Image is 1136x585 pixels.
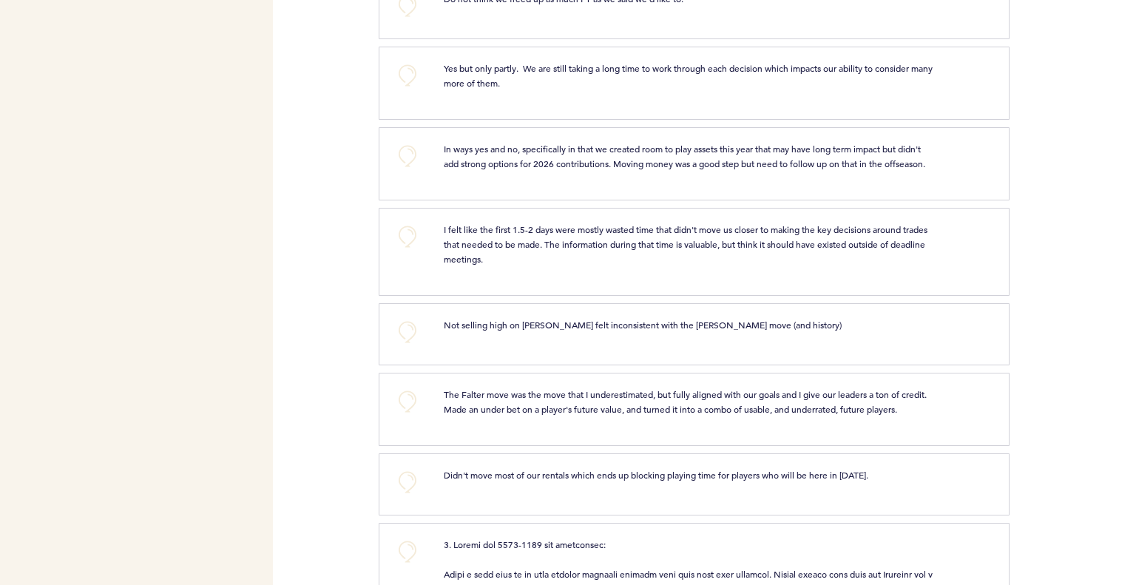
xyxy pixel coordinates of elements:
span: Didn't move most of our rentals which ends up blocking playing time for players who will be here ... [444,469,868,481]
span: In ways yes and no, specifically in that we created room to play assets this year that may have l... [444,143,925,169]
span: Yes but only partly. We are still taking a long time to work through each decision which impacts ... [444,62,935,89]
span: Not selling high on [PERSON_NAME] felt inconsistent with the [PERSON_NAME] move (and history) [444,319,842,331]
span: I felt like the first 1.5-2 days were mostly wasted time that didn't move us closer to making the... [444,223,930,265]
span: The Falter move was the move that I underestimated, but fully aligned with our goals and I give o... [444,388,929,415]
